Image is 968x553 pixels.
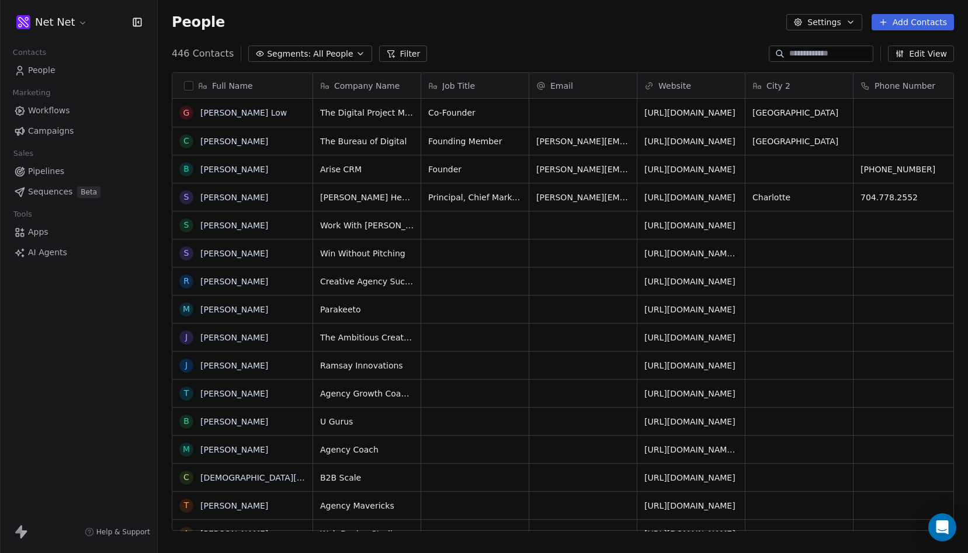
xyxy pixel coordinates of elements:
span: People [28,64,55,76]
span: [PERSON_NAME][EMAIL_ADDRESS][DOMAIN_NAME] [536,135,630,147]
span: AI Agents [28,246,67,259]
a: [URL][DOMAIN_NAME] [644,305,735,314]
a: [PERSON_NAME] [200,305,268,314]
span: Agency Growth Coaching [320,388,414,399]
span: People [172,13,225,31]
div: Email [529,73,637,98]
span: Email [550,80,573,92]
span: [PERSON_NAME][EMAIL_ADDRESS][DOMAIN_NAME] [536,192,630,203]
span: The Bureau of Digital [320,135,414,147]
span: Founding Member [428,135,522,147]
div: J [185,331,188,343]
a: AI Agents [9,243,148,262]
span: The Digital Project Manager [320,107,414,119]
span: 446 Contacts [172,47,234,61]
div: M [183,443,190,455]
span: Co-Founder [428,107,522,119]
a: [PERSON_NAME] [200,333,268,342]
a: [URL][DOMAIN_NAME] [644,361,735,370]
span: [PERSON_NAME] Healthcare Marketing [320,192,414,203]
div: G [183,107,190,119]
div: Open Intercom Messenger [928,513,956,541]
a: SequencesBeta [9,182,148,201]
a: Apps [9,222,148,242]
div: M [183,303,190,315]
span: The Ambitious Creatives [320,332,414,343]
div: C [183,135,189,147]
button: Add Contacts [872,14,954,30]
div: R [183,275,189,287]
a: [URL][DOMAIN_NAME] [644,221,735,230]
div: S [184,191,189,203]
div: J [185,527,188,540]
span: Principal, Chief Marketing Officer [428,192,522,203]
button: Settings [786,14,862,30]
div: B [183,415,189,427]
span: Campaigns [28,125,74,137]
span: Work With [PERSON_NAME] [320,220,414,231]
a: [URL][DOMAIN_NAME] [644,277,735,286]
span: Beta [77,186,100,198]
div: B [183,163,189,175]
span: [PHONE_NUMBER] [861,164,954,175]
a: Pipelines [9,162,148,181]
a: [URL][DOMAIN_NAME] [644,137,735,146]
a: [PERSON_NAME] [200,193,268,202]
span: Web Design Studio Accelerator [320,528,414,540]
span: Job Title [442,80,475,92]
button: Filter [379,46,428,62]
span: Agency Mavericks [320,500,414,512]
div: C [183,471,189,484]
a: [URL][DOMAIN_NAME] [644,389,735,398]
a: Workflows [9,101,148,120]
div: S [184,247,189,259]
span: 704.778.2552 [861,192,954,203]
button: Edit View [888,46,954,62]
a: [URL][DOMAIN_NAME] [644,165,735,174]
a: Help & Support [85,527,150,537]
span: U Gurus [320,416,414,427]
a: [PERSON_NAME] [200,249,268,258]
a: [URL][DOMAIN_NAME] [644,417,735,426]
a: [URL][DOMAIN_NAME] [644,501,735,510]
span: City 2 [766,80,790,92]
span: Charlotte [752,192,846,203]
a: [PERSON_NAME] [200,361,268,370]
div: City 2 [745,73,853,98]
span: Website [658,80,691,92]
span: Marketing [8,84,55,102]
div: grid [172,99,313,531]
span: Founder [428,164,522,175]
span: Ramsay Innovations [320,360,414,371]
span: Sequences [28,186,72,198]
div: Job Title [421,73,529,98]
span: Pipelines [28,165,64,178]
span: [PERSON_NAME][EMAIL_ADDRESS][DOMAIN_NAME] [536,164,630,175]
div: S [184,219,189,231]
button: Net Net [14,12,90,32]
span: Win Without Pitching [320,248,414,259]
a: [PERSON_NAME] [200,277,268,286]
span: Apps [28,226,48,238]
span: Workflows [28,105,70,117]
a: [PERSON_NAME] [200,417,268,426]
a: [PERSON_NAME] [200,137,268,146]
span: Help & Support [96,527,150,537]
span: Contacts [8,44,51,61]
a: [PERSON_NAME] [200,445,268,454]
a: [PERSON_NAME] [200,221,268,230]
a: [URL][DOMAIN_NAME] [644,529,735,538]
a: [URL][DOMAIN_NAME] [644,333,735,342]
span: Company Name [334,80,400,92]
span: B2B Scale [320,472,414,484]
a: [PERSON_NAME] [200,529,268,538]
span: Arise CRM [320,164,414,175]
div: J [185,359,188,371]
a: [DEMOGRAPHIC_DATA][PERSON_NAME] [200,473,361,482]
div: T [184,387,189,399]
span: Net Net [35,15,75,30]
div: Company Name [313,73,421,98]
a: People [9,61,148,80]
div: T [184,499,189,512]
a: [URL][DOMAIN_NAME] [644,193,735,202]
